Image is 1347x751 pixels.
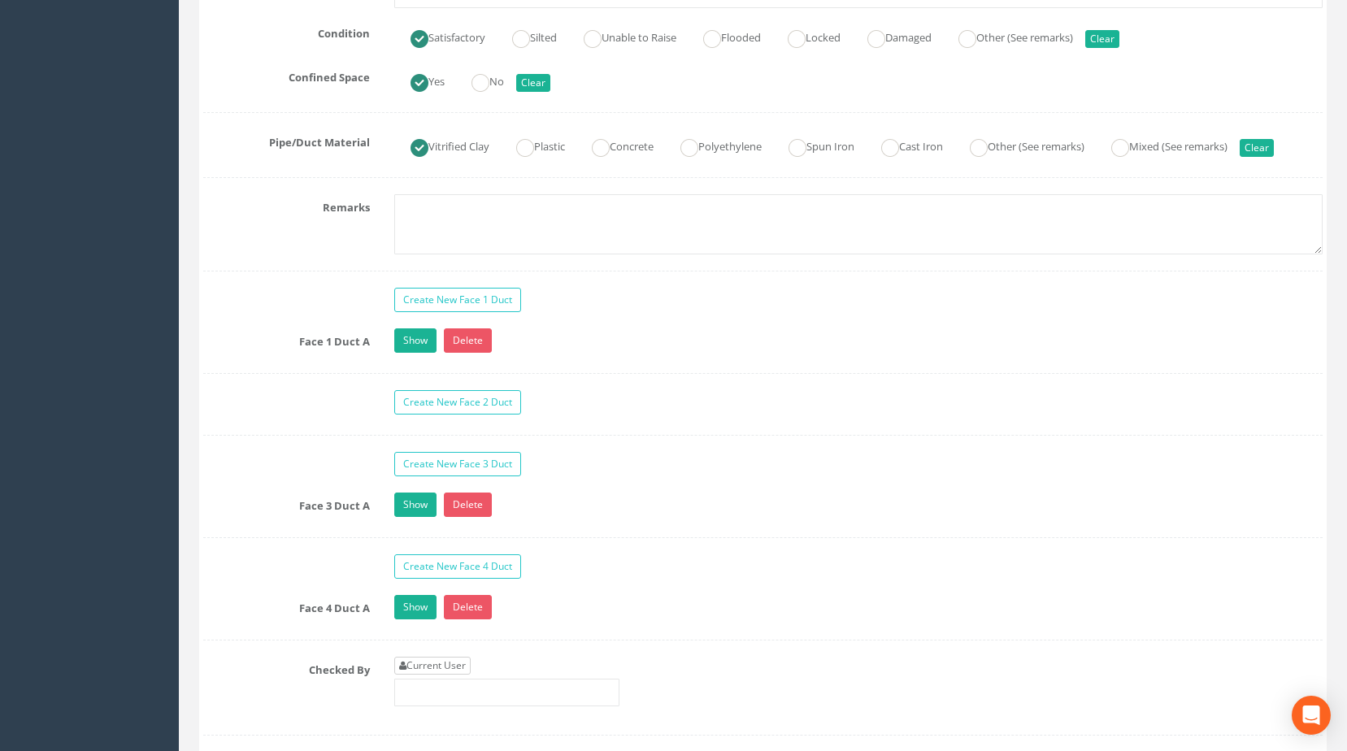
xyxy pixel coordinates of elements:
[1292,696,1331,735] div: Open Intercom Messenger
[394,68,445,92] label: Yes
[394,554,521,579] a: Create New Face 4 Duct
[576,133,654,157] label: Concrete
[851,24,932,48] label: Damaged
[771,24,841,48] label: Locked
[394,595,437,619] a: Show
[191,194,382,215] label: Remarks
[191,328,382,349] label: Face 1 Duct A
[191,657,382,678] label: Checked By
[444,328,492,353] a: Delete
[394,493,437,517] a: Show
[954,133,1084,157] label: Other (See remarks)
[772,133,854,157] label: Spun Iron
[394,390,521,415] a: Create New Face 2 Duct
[1095,133,1228,157] label: Mixed (See remarks)
[942,24,1073,48] label: Other (See remarks)
[191,64,382,85] label: Confined Space
[567,24,676,48] label: Unable to Raise
[664,133,762,157] label: Polyethylene
[191,20,382,41] label: Condition
[1085,30,1119,48] button: Clear
[444,595,492,619] a: Delete
[687,24,761,48] label: Flooded
[191,595,382,616] label: Face 4 Duct A
[394,288,521,312] a: Create New Face 1 Duct
[500,133,565,157] label: Plastic
[394,657,471,675] a: Current User
[191,493,382,514] label: Face 3 Duct A
[516,74,550,92] button: Clear
[394,24,485,48] label: Satisfactory
[191,129,382,150] label: Pipe/Duct Material
[455,68,504,92] label: No
[1240,139,1274,157] button: Clear
[394,133,489,157] label: Vitrified Clay
[865,133,943,157] label: Cast Iron
[496,24,557,48] label: Silted
[394,452,521,476] a: Create New Face 3 Duct
[394,328,437,353] a: Show
[444,493,492,517] a: Delete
